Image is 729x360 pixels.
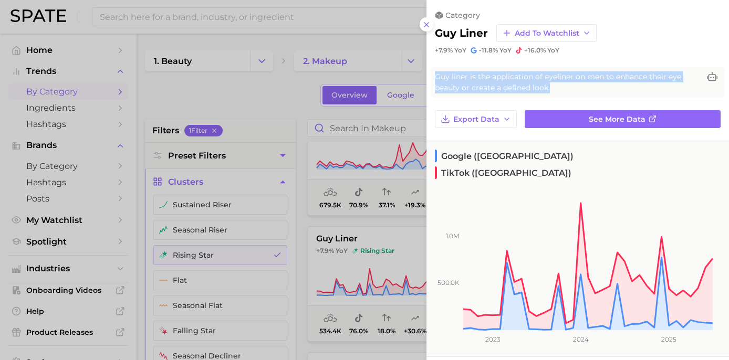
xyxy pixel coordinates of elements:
span: TikTok ([GEOGRAPHIC_DATA]) [435,166,571,179]
span: See more data [589,115,645,124]
h2: guy liner [435,27,488,39]
span: Google ([GEOGRAPHIC_DATA]) [435,150,574,162]
span: +7.9% [435,46,453,54]
span: Add to Watchlist [515,29,579,38]
span: YoY [499,46,512,55]
span: +16.0% [524,46,546,54]
a: See more data [525,110,721,128]
span: Export Data [453,115,499,124]
span: -11.8% [479,46,498,54]
span: YoY [547,46,559,55]
tspan: 2025 [661,335,676,343]
span: Guy liner is the application of eyeliner on men to enhance their eye beauty or create a defined l... [435,71,700,93]
tspan: 2023 [485,335,501,343]
button: Add to Watchlist [496,24,597,42]
span: YoY [454,46,466,55]
tspan: 2024 [573,335,589,343]
button: Export Data [435,110,517,128]
span: category [445,10,480,20]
